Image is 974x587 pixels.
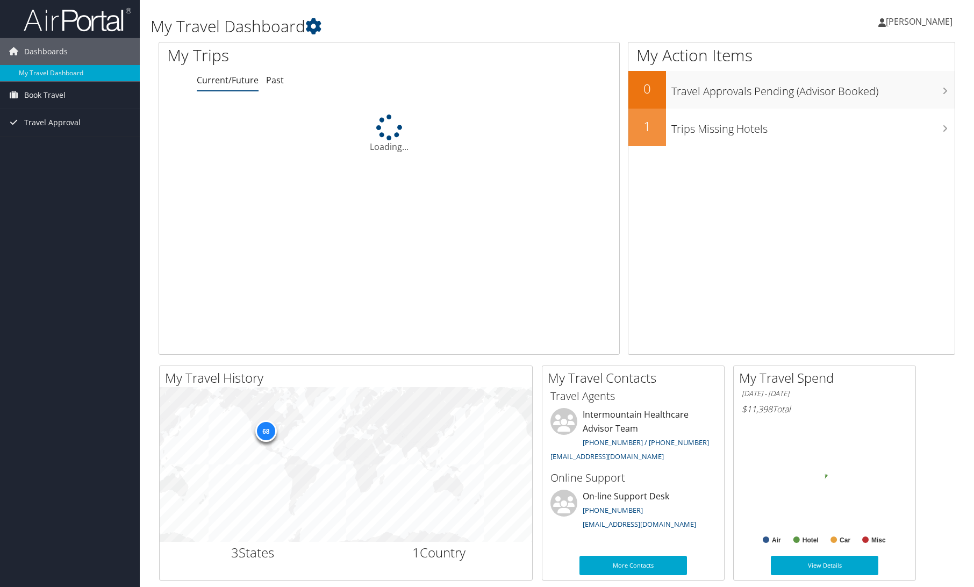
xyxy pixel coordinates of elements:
a: [PERSON_NAME] [878,5,963,38]
h3: Online Support [550,470,716,485]
li: Intermountain Healthcare Advisor Team [545,408,721,466]
li: On-line Support Desk [545,490,721,534]
span: 1 [412,543,420,561]
h2: 1 [628,117,666,135]
h2: My Travel Spend [739,369,915,387]
span: Book Travel [24,82,66,109]
span: Travel Approval [24,109,81,136]
text: Misc [871,536,886,544]
h2: Country [354,543,525,562]
h1: My Travel Dashboard [151,15,692,38]
img: airportal-logo.png [24,7,131,32]
text: Hotel [803,536,819,544]
a: Past [266,74,284,86]
span: 3 [231,543,239,561]
h3: Travel Agents [550,389,716,404]
a: [PHONE_NUMBER] [583,505,643,515]
a: [EMAIL_ADDRESS][DOMAIN_NAME] [583,519,696,529]
div: 68 [255,420,276,442]
a: 0Travel Approvals Pending (Advisor Booked) [628,71,955,109]
div: Loading... [159,114,619,153]
a: 1Trips Missing Hotels [628,109,955,146]
span: [PERSON_NAME] [886,16,952,27]
a: More Contacts [579,556,687,575]
span: $11,398 [742,403,772,415]
text: Car [840,536,850,544]
h2: My Travel Contacts [548,369,724,387]
h1: My Trips [167,44,419,67]
h3: Trips Missing Hotels [671,116,955,137]
a: [EMAIL_ADDRESS][DOMAIN_NAME] [550,452,664,461]
h2: 0 [628,80,666,98]
a: [PHONE_NUMBER] / [PHONE_NUMBER] [583,438,709,447]
h6: [DATE] - [DATE] [742,389,907,399]
h2: My Travel History [165,369,532,387]
h2: States [168,543,338,562]
text: Air [772,536,781,544]
h1: My Action Items [628,44,955,67]
a: View Details [771,556,878,575]
h3: Travel Approvals Pending (Advisor Booked) [671,78,955,99]
a: Current/Future [197,74,259,86]
span: Dashboards [24,38,68,65]
h6: Total [742,403,907,415]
